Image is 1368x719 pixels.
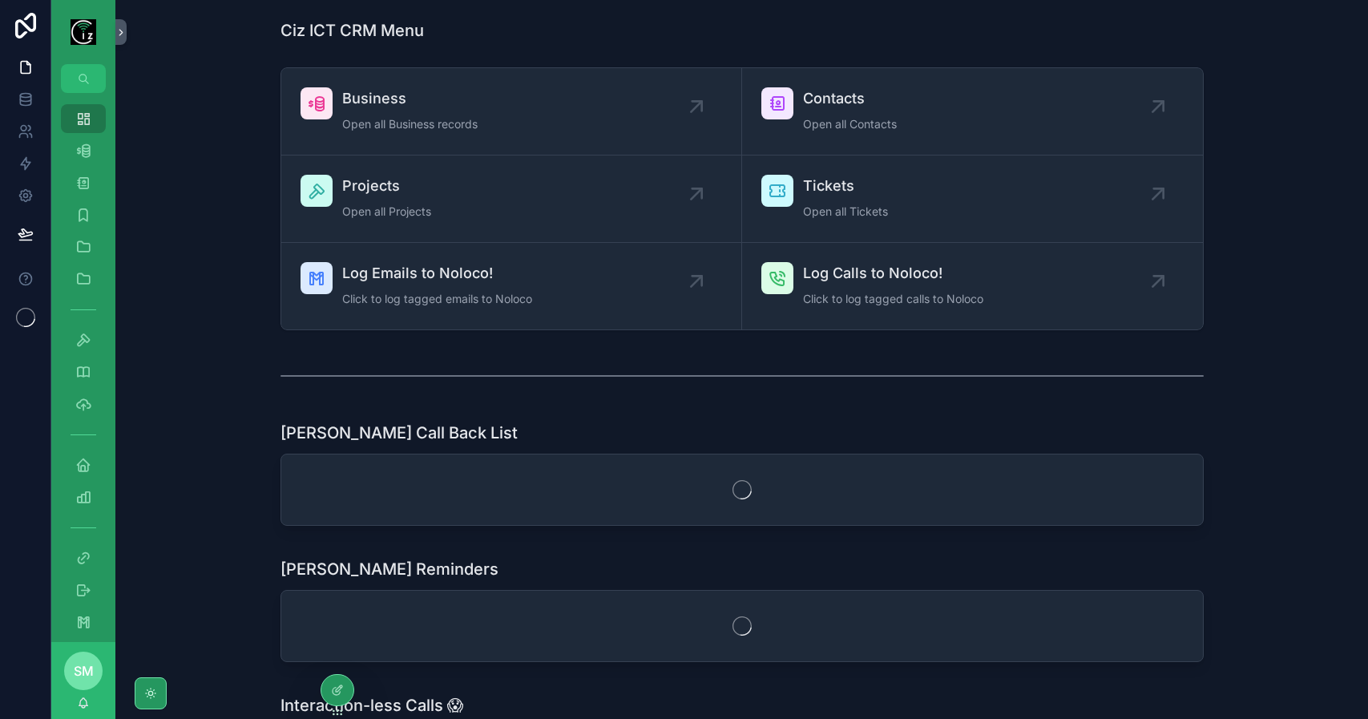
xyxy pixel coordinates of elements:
a: ProjectsOpen all Projects [281,156,742,243]
h1: [PERSON_NAME] Call Back List [280,422,518,444]
div: scrollable content [51,93,115,642]
span: Contacts [803,87,897,110]
span: Tickets [803,175,888,197]
span: Click to log tagged emails to Noloco [342,291,532,307]
span: Click to log tagged calls to Noloco [803,291,983,307]
span: Open all Business records [342,116,478,132]
a: BusinessOpen all Business records [281,68,742,156]
a: TicketsOpen all Tickets [742,156,1203,243]
span: Projects [342,175,431,197]
span: Open all Contacts [803,116,897,132]
a: Log Emails to Noloco!Click to log tagged emails to Noloco [281,243,742,329]
img: App logo [71,19,96,45]
a: Log Calls to Noloco!Click to log tagged calls to Noloco [742,243,1203,329]
span: Open all Projects [342,204,431,220]
a: ContactsOpen all Contacts [742,68,1203,156]
span: Log Calls to Noloco! [803,262,983,285]
span: Open all Tickets [803,204,888,220]
h1: [PERSON_NAME] Reminders [280,558,498,580]
span: SM [74,661,94,681]
span: Business [342,87,478,110]
h1: Interaction-less Calls 😱 [280,694,464,717]
h1: Ciz ICT CRM Menu [280,19,424,42]
span: Log Emails to Noloco! [342,262,532,285]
